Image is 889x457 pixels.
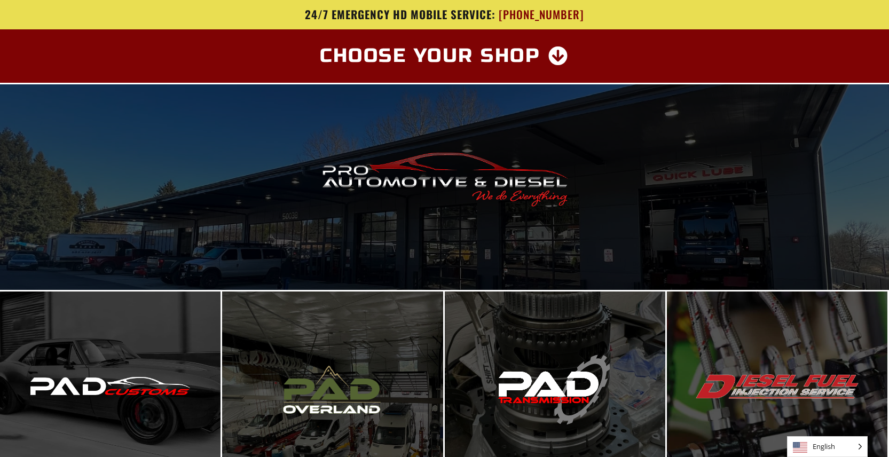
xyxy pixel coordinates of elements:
[305,6,495,22] span: 24/7 Emergency HD Mobile Service:
[320,46,540,66] span: Choose Your Shop
[787,436,868,457] aside: Language selected: English
[307,40,582,72] a: Choose Your Shop
[132,8,757,21] a: 24/7 Emergency HD Mobile Service: [PHONE_NUMBER]
[788,437,867,456] span: English
[499,8,584,21] span: [PHONE_NUMBER]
